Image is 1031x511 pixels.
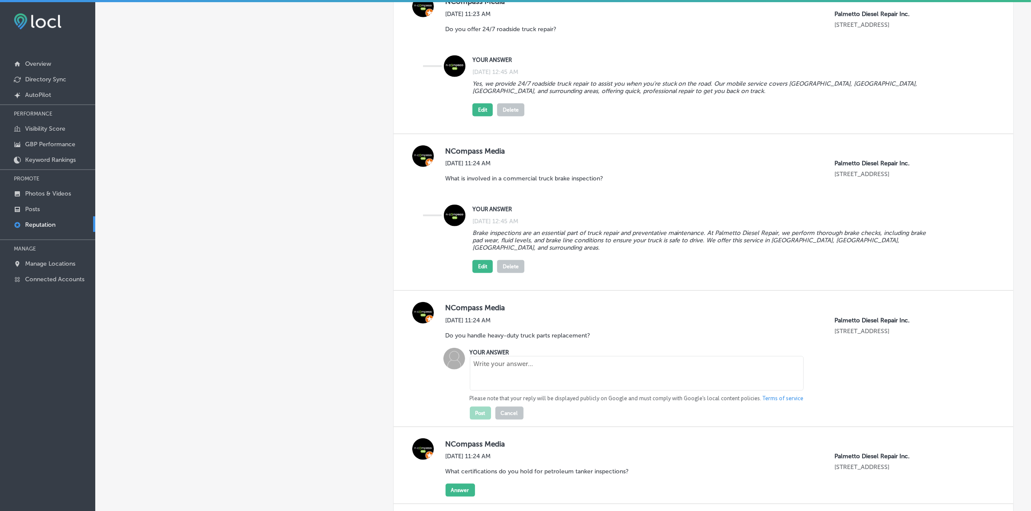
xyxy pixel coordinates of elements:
label: [DATE] 12:45 AM [472,218,518,225]
p: Keyword Rankings [25,156,76,164]
p: Visibility Score [25,125,65,132]
label: [DATE] 11:23 AM [446,10,563,18]
p: Please note that your reply will be displayed publicly on Google and must comply with Google's lo... [470,395,804,402]
p: What is involved in a commercial truck brake inspection? [446,175,604,182]
p: Reputation [25,221,55,228]
label: [DATE] 11:24 AM [446,160,610,167]
p: Directory Sync [25,76,66,83]
label: [DATE] 11:24 AM [446,317,597,324]
p: Connected Accounts [25,276,84,283]
p: Palmetto Diesel Repair Inc. [835,10,938,18]
p: 1228 Edgefield Rd [835,170,938,178]
label: [DATE] 12:45 AM [472,68,518,76]
button: Post [470,407,491,420]
label: NCompass Media [446,303,992,312]
p: GBP Performance [25,141,75,148]
button: Edit [472,260,493,273]
a: Terms of service [763,395,804,402]
p: AutoPilot [25,91,51,99]
img: fda3e92497d09a02dc62c9cd864e3231.png [14,13,61,29]
p: Palmetto Diesel Repair Inc. [835,160,938,167]
label: YOUR ANSWER [470,349,509,356]
p: Posts [25,206,40,213]
p: Photos & Videos [25,190,71,197]
p: 1228 Edgefield Rd [835,21,938,29]
label: NCompass Media [446,440,992,449]
p: Overview [25,60,51,67]
button: Delete [497,260,524,273]
label: [DATE] 11:24 AM [446,453,636,460]
label: YOUR ANSWER [472,57,934,63]
button: Cancel [495,407,524,420]
button: Answer [446,484,475,497]
p: Do you handle heavy-duty truck parts replacement? [446,332,591,339]
button: Delete [497,103,524,116]
p: Palmetto Diesel Repair Inc. [835,317,938,324]
p: Palmetto Diesel Repair Inc. [835,453,938,460]
p: 1228 Edgefield Rd [835,463,938,471]
p: 1228 Edgefield Rd [835,328,938,335]
p: Manage Locations [25,260,75,267]
p: What certifications do you hold for petroleum tanker inspections? [446,468,629,475]
p: Do you offer 24/7 roadside truck repair? [446,26,557,33]
p: Brake inspections are an essential part of truck repair and preventative maintenance. At Palmetto... [472,229,934,251]
label: NCompass Media [446,147,992,156]
button: Edit [472,103,493,116]
p: Yes, we provide 24/7 roadside truck repair to assist you when you’re stuck on the road. Our mobil... [472,80,934,95]
label: YOUR ANSWER [472,206,934,212]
